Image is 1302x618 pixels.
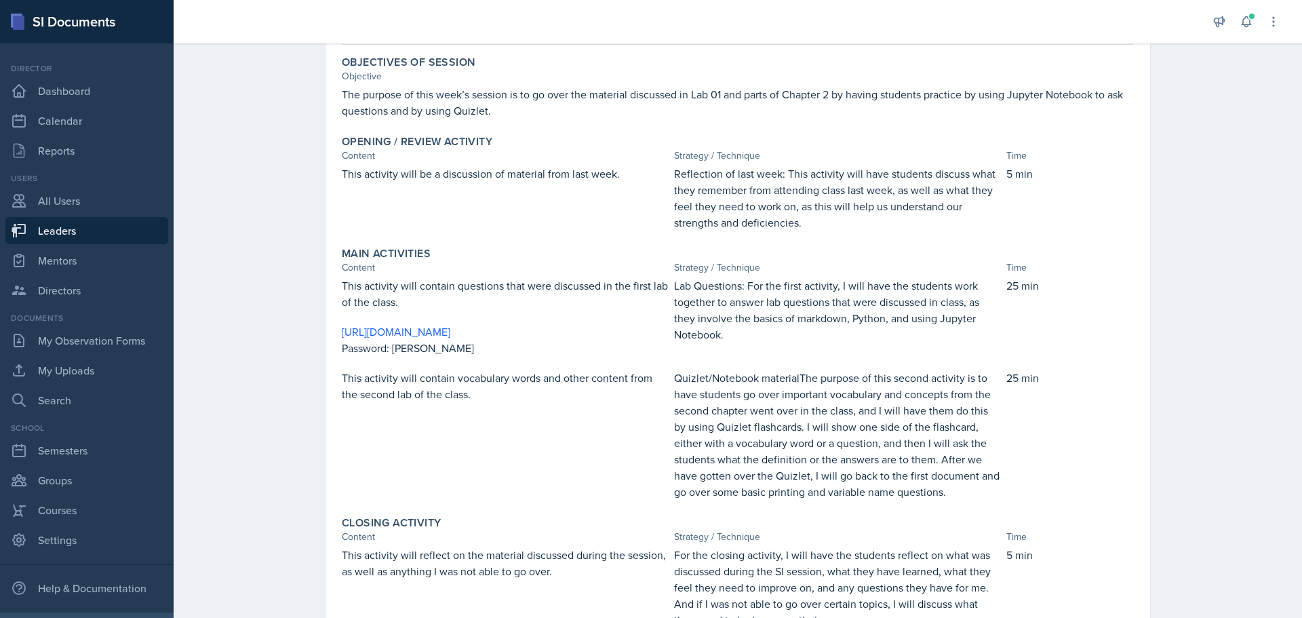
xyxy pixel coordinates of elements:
[674,149,1001,163] div: Strategy / Technique
[5,77,168,104] a: Dashboard
[5,575,168,602] div: Help & Documentation
[674,277,1001,343] p: Lab Questions: For the first activity, I will have the students work together to answer lab quest...
[5,247,168,274] a: Mentors
[1006,530,1134,544] div: Time
[342,530,669,544] div: Content
[5,437,168,464] a: Semesters
[5,467,168,494] a: Groups
[342,340,669,356] p: Password: [PERSON_NAME]
[5,62,168,75] div: Director
[342,370,669,402] p: This activity will contain vocabulary words and other content from the second lab of the class.
[5,137,168,164] a: Reports
[5,526,168,554] a: Settings
[674,530,1001,544] div: Strategy / Technique
[342,324,450,339] a: [URL][DOMAIN_NAME]
[5,217,168,244] a: Leaders
[5,172,168,185] div: Users
[674,260,1001,275] div: Strategy / Technique
[5,277,168,304] a: Directors
[342,277,669,310] p: This activity will contain questions that were discussed in the first lab of the class.
[1006,166,1134,182] p: 5 min
[342,547,669,579] p: This activity will reflect on the material discussed during the session, as well as anything I wa...
[1006,260,1134,275] div: Time
[5,107,168,134] a: Calendar
[1006,370,1134,386] p: 25 min
[342,135,492,149] label: Opening / Review Activity
[5,327,168,354] a: My Observation Forms
[5,312,168,324] div: Documents
[342,86,1134,119] p: The purpose of this week’s session is to go over the material discussed in Lab 01 and parts of Ch...
[5,187,168,214] a: All Users
[674,166,1001,231] p: Reflection of last week: This activity will have students discuss what they remember from attendi...
[1006,277,1134,294] p: 25 min
[674,370,1001,500] p: Quizlet/Notebook materialThe purpose of this second activity is to have students go over importan...
[342,260,669,275] div: Content
[5,357,168,384] a: My Uploads
[342,247,431,260] label: Main Activities
[342,149,669,163] div: Content
[342,69,1134,83] div: Objective
[1006,547,1134,563] p: 5 min
[1006,149,1134,163] div: Time
[342,516,441,530] label: Closing Activity
[5,387,168,414] a: Search
[5,422,168,434] div: School
[342,56,475,69] label: Objectives of Session
[342,166,669,182] p: This activity will be a discussion of material from last week.
[5,497,168,524] a: Courses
